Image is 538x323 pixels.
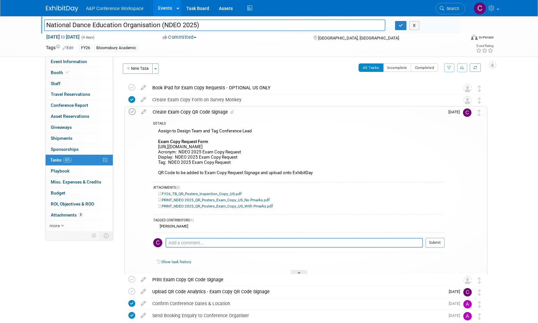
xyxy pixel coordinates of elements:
a: edit [138,109,149,115]
span: [DATE] [DATE] [46,34,80,40]
img: Amanda Oney [463,312,472,320]
div: FY26 [79,45,92,51]
span: Travel Reservations [51,92,90,97]
span: to [60,34,66,39]
span: Misc. Expenses & Credits [51,179,101,184]
a: Attachments8 [46,210,113,220]
img: Christine Ritchlin [474,2,486,15]
span: Search [444,6,459,11]
img: Format-Inperson.png [471,35,478,40]
a: Refresh [470,63,481,72]
span: 42% [63,158,72,162]
div: In-Person [479,35,494,40]
a: Staff [46,78,113,89]
div: Event Rating [476,44,493,48]
i: Move task [478,85,481,92]
div: Print Exam Copy QR Code Signage [149,274,450,285]
span: (3) [176,186,180,189]
a: PRINT_NDEO 2025_QR_Posters_Exam_Copy_US_No Pmarks.pdf [158,198,270,202]
a: Sponsorships [46,144,113,155]
button: Completed [411,63,438,72]
td: Toggle Event Tabs [100,231,113,240]
div: ATTACHMENTS [153,185,445,191]
td: Tags [46,44,73,52]
span: Tasks [50,157,72,162]
img: Christine Ritchlin [463,288,472,296]
div: Assign to Design Team and Tag Conference Lead [URL][DOMAIN_NAME] Acronym: NDEO 2025 Exam Copy Req... [153,127,445,179]
span: [GEOGRAPHIC_DATA], [GEOGRAPHIC_DATA] [318,36,399,40]
a: FY26_TB_QR_Posters_Inspection_Copy_US.pdf [158,192,242,196]
a: edit [138,301,149,306]
div: Create Exam Copy Form on Survey Monkey [149,94,450,105]
i: Booth reservation complete [66,71,69,74]
div: Create Exam Copy QR Code Signage [149,106,445,117]
a: Edit [63,46,73,50]
b: Exam Copy Request Form [158,139,208,144]
div: Confirm Conference Dates & Location [149,298,445,309]
div: Event Format [427,34,494,43]
span: Shipments [51,136,72,141]
button: Incomplete [383,63,411,72]
span: Event Information [51,59,87,64]
span: Sponsorships [51,147,79,152]
button: All Tasks [359,63,383,72]
span: Attachments [51,212,83,217]
span: [DATE] [449,301,463,306]
i: Move task [478,289,481,295]
span: [DATE] [449,289,463,294]
img: Christine Ritchlin [463,108,471,117]
img: Christine Ritchlin [153,238,162,247]
i: Move task [478,277,481,284]
button: New Task [123,63,153,74]
a: more [46,220,113,231]
button: Committed [160,34,199,41]
div: Bloomsbury Academic [94,45,138,51]
img: Amanda Oney [463,300,472,308]
a: Budget [46,188,113,198]
span: [DATE] [449,313,463,318]
span: (1) [190,218,194,222]
div: [PERSON_NAME] [158,224,188,228]
img: Unassigned [463,84,472,93]
div: TAGGED CONTRIBUTORS [153,218,445,224]
a: edit [138,313,149,318]
a: PRINT_NDEO 2025_QR_Posters_Exam_Copy_US_With Pmarks.pdf [158,204,273,208]
a: Travel Reservations [46,89,113,100]
a: Tasks42% [46,155,113,165]
a: Misc. Expenses & Credits [46,177,113,187]
a: Show task history [161,260,191,264]
div: DETAILS [153,121,445,127]
a: edit [138,97,149,103]
a: Search [436,3,465,14]
a: ROI, Objectives & ROO [46,199,113,209]
a: Booth [46,67,113,78]
a: edit [138,277,149,283]
span: Asset Reservations [51,114,89,119]
span: Giveaways [51,125,72,130]
span: Budget [51,190,65,195]
span: more [49,223,60,228]
span: 8 [78,212,83,217]
a: edit [138,85,149,91]
img: Unassigned [463,96,472,105]
div: Book iPad for Exam Copy Requests - OPTIONAL US ONLY [149,82,450,93]
span: Staff [51,81,60,86]
div: Send Booking Enquiry to Conference Organiser [149,310,445,321]
a: Conference Report [46,100,113,111]
div: Upload QR Code Analytics - Exam Copy QR Code Signage [149,286,445,297]
a: Event Information [46,56,113,67]
i: Move task [478,313,481,319]
i: Move task [478,97,481,104]
span: [DATE] [448,110,463,114]
button: Submit [425,238,445,248]
i: Move task [478,301,481,307]
td: Personalize Event Tab Strip [89,231,100,240]
a: Asset Reservations [46,111,113,122]
button: X [409,21,419,30]
span: Booth [51,70,70,75]
a: Shipments [46,133,113,144]
a: Playbook [46,166,113,176]
span: ROI, Objectives & ROO [51,201,94,206]
img: Unassigned [463,276,472,284]
span: Playbook [51,168,70,173]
